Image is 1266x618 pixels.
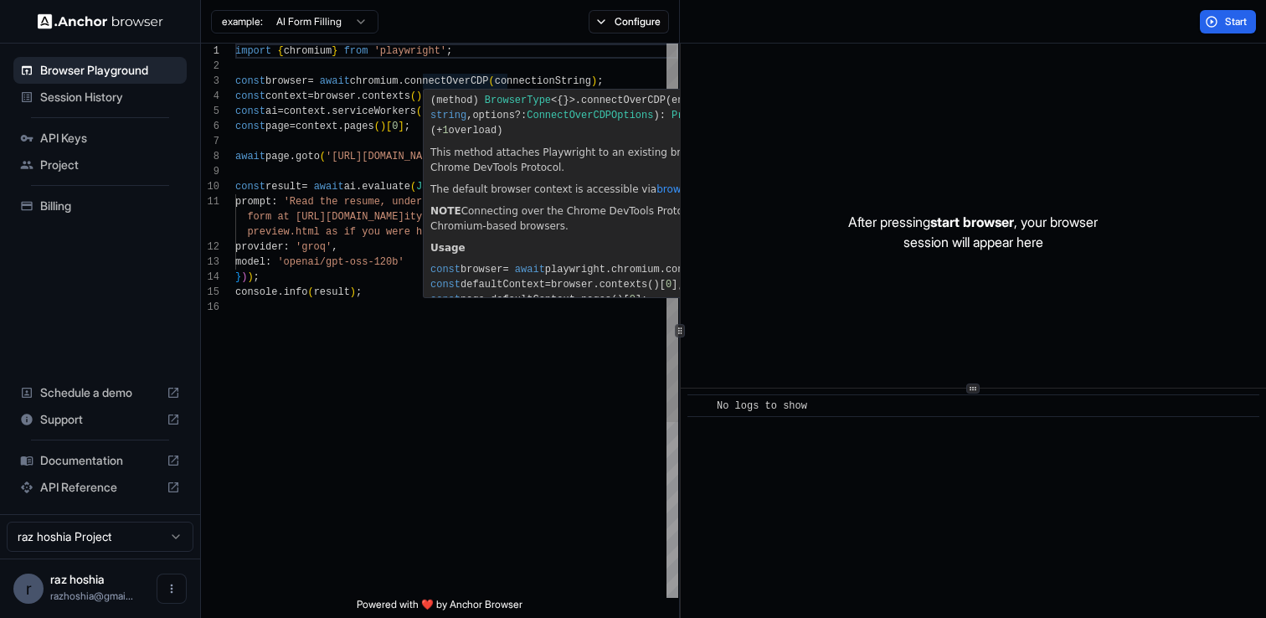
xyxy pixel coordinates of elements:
[930,214,1014,230] span: start browser
[241,271,247,283] span: )
[235,45,271,57] span: import
[545,264,605,276] span: playwright
[404,121,410,132] span: ;
[201,179,219,194] div: 10
[307,75,313,87] span: =
[386,121,392,132] span: [
[430,110,466,121] span: string
[461,264,502,276] span: browser
[40,198,180,214] span: Billing
[235,196,271,208] span: prompt
[660,264,666,276] span: .
[636,294,647,306] span: ];
[446,45,452,57] span: ;
[491,294,575,306] span: defaultContext
[265,75,307,87] span: browser
[201,270,219,285] div: 14
[247,211,404,223] span: form at [URL][DOMAIN_NAME]
[666,95,672,106] span: (
[410,90,416,102] span: (
[472,95,478,106] span: )
[13,574,44,604] div: r
[404,75,489,87] span: connectOverCDP
[40,62,180,79] span: Browser Playground
[265,181,301,193] span: result
[430,95,436,106] span: (
[848,212,1098,252] p: After pressing , your browser session will appear here
[461,294,485,306] span: page
[357,598,522,618] span: Powered with ❤️ by Anchor Browser
[600,279,648,291] span: contexts
[201,104,219,119] div: 5
[307,90,313,102] span: =
[40,157,180,173] span: Project
[404,211,513,223] span: ity-donation-form/
[284,286,308,298] span: info
[157,574,187,604] button: Open menu
[527,110,653,121] span: ConnectOverCDPOptions
[362,181,410,193] span: evaluate
[666,264,750,276] span: connectOverCDP
[392,121,398,132] span: 0
[430,205,461,217] strong: NOTE
[672,95,738,106] span: endpointURL
[13,152,187,178] div: Project
[485,95,551,106] span: BrowserType
[461,279,545,291] span: defaultContext
[647,279,666,291] span: ()[
[551,95,581,106] span: <{}>.
[332,45,337,57] span: }
[201,89,219,104] div: 4
[271,196,277,208] span: :
[430,203,834,234] p: Connecting over the Chrome DevTools Protocol is only supported for Chromium-based browsers.
[332,241,337,253] span: ,
[356,90,362,102] span: .
[265,256,271,268] span: :
[605,264,611,276] span: .
[545,279,551,291] span: =
[13,447,187,474] div: Documentation
[489,75,495,87] span: (
[374,121,380,132] span: (
[296,121,337,132] span: context
[593,279,599,291] span: .
[416,106,422,117] span: (
[1225,15,1248,28] span: Start
[235,256,265,268] span: model
[201,285,219,300] div: 15
[314,181,344,193] span: await
[201,164,219,179] div: 9
[235,90,265,102] span: const
[472,110,527,121] span: options?:
[442,125,448,136] span: 1
[326,151,525,162] span: '[URL][DOMAIN_NAME][PERSON_NAME]'
[254,271,260,283] span: ;
[672,279,683,291] span: ];
[301,181,307,193] span: =
[696,398,704,415] span: ​
[284,196,585,208] span: 'Read the resume, understand the details, and comp
[337,121,343,132] span: .
[589,10,670,33] button: Configure
[416,181,440,193] span: JSON
[284,241,290,253] span: :
[235,181,265,193] span: const
[50,590,133,602] span: razhoshia@gmail.com
[611,294,630,306] span: ()[
[265,121,290,132] span: page
[222,15,263,28] span: example:
[40,452,160,469] span: Documentation
[380,121,386,132] span: )
[247,271,253,283] span: )
[13,57,187,84] div: Browser Playground
[265,106,277,117] span: ai
[235,271,241,283] span: }
[666,279,672,291] span: 0
[307,286,313,298] span: (
[430,294,461,306] span: const
[277,286,283,298] span: .
[201,239,219,255] div: 12
[717,400,807,412] span: No logs to show
[38,13,163,29] img: Anchor Logo
[344,45,368,57] span: from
